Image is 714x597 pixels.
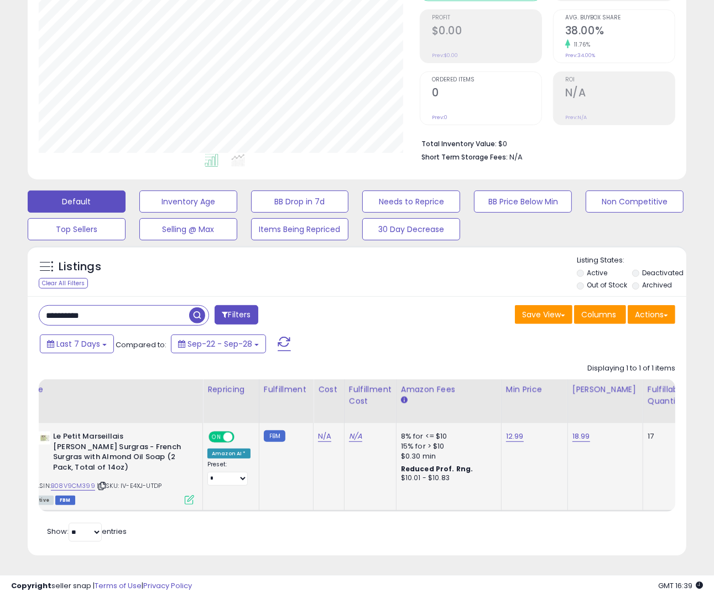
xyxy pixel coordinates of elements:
[432,86,541,101] h2: 0
[509,152,523,162] span: N/A
[25,384,198,395] div: Title
[432,24,541,39] h2: $0.00
[401,464,473,474] b: Reduced Prof. Rng.
[565,77,675,83] span: ROI
[474,191,572,213] button: BB Price Below Min
[53,431,187,475] b: Le Petit Marseillais [PERSON_NAME] Surgras - French Surgras with Almond Oil Soap (2 Pack, Total o...
[56,338,100,349] span: Last 7 Days
[432,114,447,121] small: Prev: 0
[421,139,497,148] b: Total Inventory Value:
[318,384,340,395] div: Cost
[97,481,161,490] span: | SKU: IV-E4XJ-UTDP
[207,384,254,395] div: Repricing
[515,305,572,324] button: Save View
[421,136,667,150] li: $0
[401,395,408,405] small: Amazon Fees.
[51,481,95,491] a: B08V9CM399
[572,431,590,442] a: 18.99
[421,152,508,162] b: Short Term Storage Fees:
[574,305,626,324] button: Columns
[587,280,627,290] label: Out of Stock
[11,581,192,591] div: seller snap | |
[401,474,493,483] div: $10.01 - $10.83
[362,218,460,240] button: 30 Day Decrease
[565,52,595,59] small: Prev: 34.00%
[432,77,541,83] span: Ordered Items
[28,218,126,240] button: Top Sellers
[116,339,166,350] span: Compared to:
[210,433,223,442] span: ON
[581,309,616,320] span: Columns
[207,461,251,486] div: Preset:
[587,268,607,277] label: Active
[432,52,458,59] small: Prev: $0.00
[55,496,75,505] span: FBM
[39,278,88,289] div: Clear All Filters
[401,384,497,395] div: Amazon Fees
[143,580,192,591] a: Privacy Policy
[28,431,50,445] img: 31N4ueEAyML._SL40_.jpg
[658,580,703,591] span: 2025-10-10 16:39 GMT
[251,191,349,213] button: BB Drop in 7d
[506,384,563,395] div: Min Price
[264,384,309,395] div: Fulfillment
[586,191,684,213] button: Non Competitive
[40,334,114,353] button: Last 7 Days
[401,451,493,461] div: $0.30 min
[187,338,252,349] span: Sep-22 - Sep-28
[642,280,672,290] label: Archived
[648,431,682,441] div: 17
[587,363,675,374] div: Displaying 1 to 1 of 1 items
[28,496,54,505] span: All listings currently available for purchase on Amazon
[401,441,493,451] div: 15% for > $10
[28,191,126,213] button: Default
[401,431,493,441] div: 8% for <= $10
[628,305,675,324] button: Actions
[215,305,258,325] button: Filters
[577,255,686,266] p: Listing States:
[565,114,587,121] small: Prev: N/A
[318,431,331,442] a: N/A
[570,40,591,49] small: 11.76%
[264,430,285,442] small: FBM
[207,449,251,459] div: Amazon AI *
[565,15,675,21] span: Avg. Buybox Share
[171,334,266,353] button: Sep-22 - Sep-28
[59,259,101,275] h5: Listings
[506,431,524,442] a: 12.99
[432,15,541,21] span: Profit
[349,384,392,407] div: Fulfillment Cost
[565,24,675,39] h2: 38.00%
[47,526,127,537] span: Show: entries
[139,218,237,240] button: Selling @ Max
[233,433,251,442] span: OFF
[95,580,142,591] a: Terms of Use
[572,384,638,395] div: [PERSON_NAME]
[648,384,686,407] div: Fulfillable Quantity
[362,191,460,213] button: Needs to Reprice
[565,86,675,101] h2: N/A
[349,431,362,442] a: N/A
[251,218,349,240] button: Items Being Repriced
[642,268,684,277] label: Deactivated
[139,191,237,213] button: Inventory Age
[11,580,51,591] strong: Copyright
